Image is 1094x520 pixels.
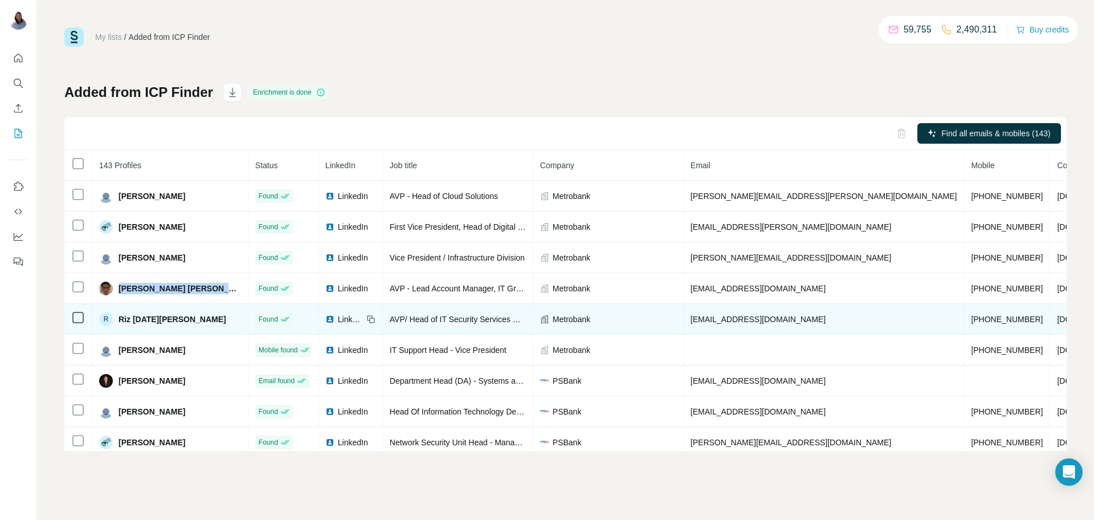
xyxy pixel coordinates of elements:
[390,222,618,231] span: First Vice President, Head of Digital Marketing and Omnichannel
[99,436,113,449] img: Avatar
[971,222,1043,231] span: [PHONE_NUMBER]
[9,11,27,30] img: Avatar
[64,83,213,101] h1: Added from ICP Finder
[259,283,278,294] span: Found
[325,222,334,231] img: LinkedIn logo
[119,375,185,387] span: [PERSON_NAME]
[691,438,891,447] span: [PERSON_NAME][EMAIL_ADDRESS][DOMAIN_NAME]
[553,283,590,294] span: Metrobank
[338,344,368,356] span: LinkedIn
[99,220,113,234] img: Avatar
[390,315,621,324] span: AVP/ Head of IT Security Services Dept/ IT Infrastructure Division
[129,31,210,43] div: Added from ICP Finder
[259,253,278,263] span: Found
[119,437,185,448] span: [PERSON_NAME]
[325,192,334,201] img: LinkedIn logo
[99,312,113,326] div: R
[691,222,891,231] span: [EMAIL_ADDRESS][PERSON_NAME][DOMAIN_NAME]
[325,161,356,170] span: LinkedIn
[119,344,185,356] span: [PERSON_NAME]
[390,253,525,262] span: Vice President / Infrastructure Division
[691,253,891,262] span: [PERSON_NAME][EMAIL_ADDRESS][DOMAIN_NAME]
[553,252,590,263] span: Metrobank
[917,123,1061,144] button: Find all emails & mobiles (143)
[338,252,368,263] span: LinkedIn
[338,221,368,233] span: LinkedIn
[553,221,590,233] span: Metrobank
[259,437,278,448] span: Found
[259,314,278,324] span: Found
[691,284,826,293] span: [EMAIL_ADDRESS][DOMAIN_NAME]
[99,161,141,170] span: 143 Profiles
[119,190,185,202] span: [PERSON_NAME]
[9,226,27,247] button: Dashboard
[325,346,334,355] img: LinkedIn logo
[9,251,27,272] button: Feedback
[9,48,27,68] button: Quick start
[971,407,1043,416] span: [PHONE_NUMBER]
[119,314,226,325] span: Riz [DATE][PERSON_NAME]
[64,27,84,47] img: Surfe Logo
[971,315,1043,324] span: [PHONE_NUMBER]
[971,346,1043,355] span: [PHONE_NUMBER]
[259,407,278,417] span: Found
[9,73,27,94] button: Search
[99,343,113,357] img: Avatar
[99,374,113,388] img: Avatar
[250,86,329,99] div: Enrichment is done
[553,344,590,356] span: Metrobank
[338,283,368,294] span: LinkedIn
[99,282,113,295] img: Avatar
[390,346,507,355] span: IT Support Head - Vice President
[325,315,334,324] img: LinkedIn logo
[553,437,582,448] span: PSBank
[259,191,278,201] span: Found
[691,407,826,416] span: [EMAIL_ADDRESS][DOMAIN_NAME]
[119,406,185,417] span: [PERSON_NAME]
[691,161,711,170] span: Email
[119,252,185,263] span: [PERSON_NAME]
[904,23,932,36] p: 59,755
[553,406,582,417] span: PSBank
[325,253,334,262] img: LinkedIn logo
[9,123,27,144] button: My lists
[119,283,241,294] span: [PERSON_NAME] [PERSON_NAME]
[691,192,957,201] span: [PERSON_NAME][EMAIL_ADDRESS][PERSON_NAME][DOMAIN_NAME]
[540,376,549,385] img: company-logo
[95,32,122,42] a: My lists
[971,253,1043,262] span: [PHONE_NUMBER]
[553,375,582,387] span: PSBank
[9,176,27,197] button: Use Surfe on LinkedIn
[957,23,997,36] p: 2,490,311
[540,438,549,447] img: company-logo
[259,376,295,386] span: Email found
[553,314,590,325] span: Metrobank
[971,161,994,170] span: Mobile
[325,376,334,385] img: LinkedIn logo
[255,161,278,170] span: Status
[9,201,27,222] button: Use Surfe API
[390,407,548,416] span: Head Of Information Technology Department
[390,438,526,447] span: Network Security Unit Head - Manager
[259,222,278,232] span: Found
[119,221,185,233] span: [PERSON_NAME]
[259,345,298,355] span: Mobile found
[390,161,417,170] span: Job title
[124,31,126,43] li: /
[553,190,590,202] span: Metrobank
[338,437,368,448] span: LinkedIn
[941,128,1050,139] span: Find all emails & mobiles (143)
[325,284,334,293] img: LinkedIn logo
[9,98,27,119] button: Enrich CSV
[540,161,574,170] span: Company
[691,376,826,385] span: [EMAIL_ADDRESS][DOMAIN_NAME]
[1055,458,1083,486] div: Open Intercom Messenger
[99,189,113,203] img: Avatar
[99,251,113,265] img: Avatar
[325,438,334,447] img: LinkedIn logo
[971,192,1043,201] span: [PHONE_NUMBER]
[971,438,1043,447] span: [PHONE_NUMBER]
[971,284,1043,293] span: [PHONE_NUMBER]
[1016,22,1069,38] button: Buy credits
[390,192,498,201] span: AVP - Head of Cloud Solutions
